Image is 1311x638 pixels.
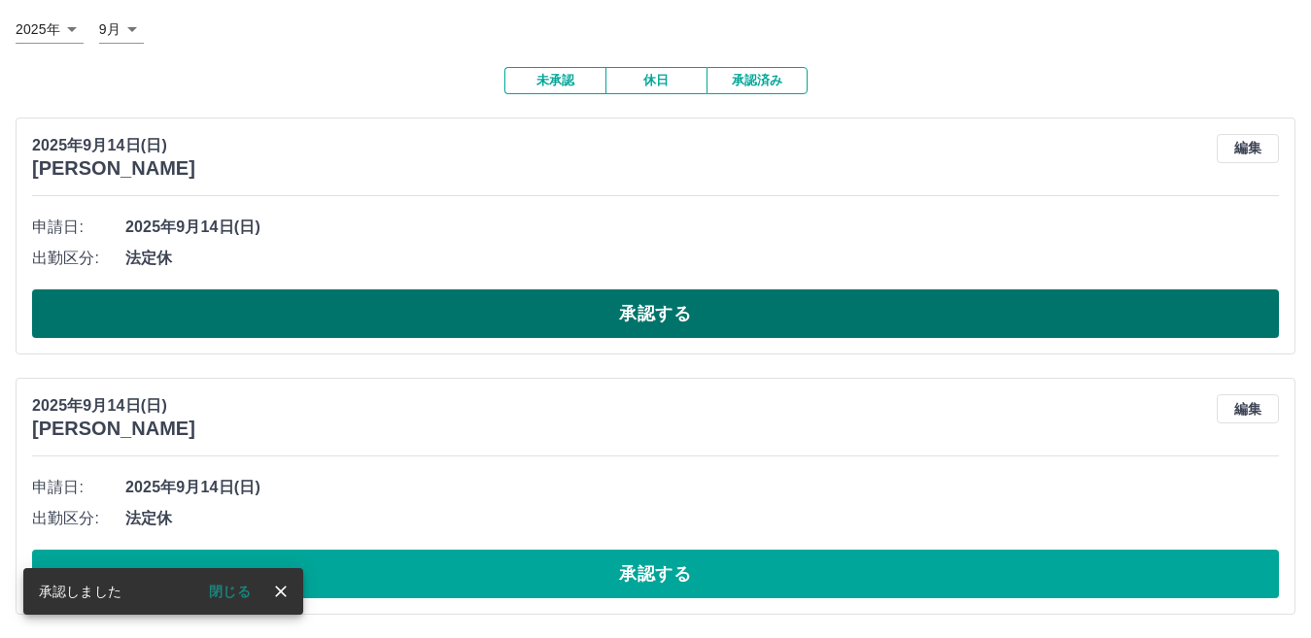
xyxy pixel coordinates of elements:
span: 法定休 [125,507,1279,530]
p: 2025年9月14日(日) [32,394,195,418]
span: 出勤区分: [32,247,125,270]
h3: [PERSON_NAME] [32,418,195,440]
button: close [266,577,295,606]
span: 申請日: [32,216,125,239]
button: 承認する [32,289,1279,338]
button: 編集 [1217,394,1279,423]
div: 9月 [99,16,144,44]
button: 承認する [32,550,1279,598]
span: 法定休 [125,247,1279,270]
button: 未承認 [504,67,605,94]
button: 閉じる [193,577,266,606]
span: 2025年9月14日(日) [125,476,1279,499]
span: 出勤区分: [32,507,125,530]
div: 2025年 [16,16,84,44]
div: 承認しました [39,574,121,609]
h3: [PERSON_NAME] [32,157,195,180]
p: 2025年9月14日(日) [32,134,195,157]
button: 編集 [1217,134,1279,163]
button: 休日 [605,67,707,94]
button: 承認済み [707,67,808,94]
span: 申請日: [32,476,125,499]
span: 2025年9月14日(日) [125,216,1279,239]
